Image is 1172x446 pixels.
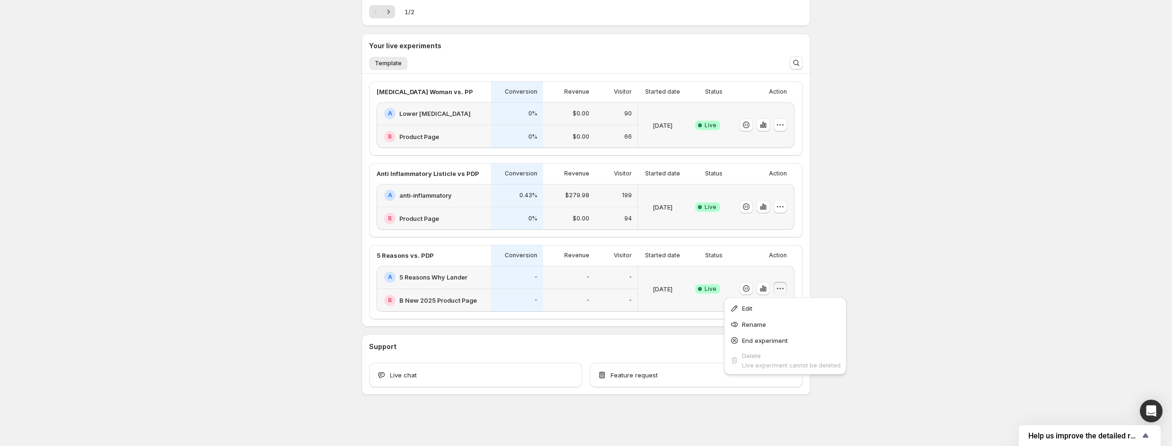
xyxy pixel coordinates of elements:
[388,110,392,117] h2: A
[399,191,452,200] h2: anti-inflammatory
[399,132,439,141] h2: Product Page
[742,321,766,328] span: Rename
[505,170,537,177] p: Conversion
[564,88,589,96] p: Revenue
[614,170,632,177] p: Visitor
[369,342,396,351] h3: Support
[573,110,589,117] p: $0.00
[399,109,471,118] h2: Lower [MEDICAL_DATA]
[705,285,716,293] span: Live
[705,252,723,259] p: Status
[624,110,632,117] p: 90
[653,284,672,294] p: [DATE]
[586,297,589,304] p: -
[611,370,658,380] span: Feature request
[388,297,392,304] h2: B
[727,316,844,332] button: Rename
[377,251,434,260] p: 5 Reasons vs. PDP
[769,88,787,96] p: Action
[399,214,439,223] h2: Product Page
[645,170,680,177] p: Started date
[705,88,723,96] p: Status
[405,7,414,17] span: 1 / 2
[369,41,441,51] h3: Your live experiments
[769,170,787,177] p: Action
[705,170,723,177] p: Status
[377,169,479,178] p: Anti Inflammatory Listicle vs PDP
[534,297,537,304] p: -
[742,305,752,312] span: Edit
[624,133,632,140] p: 66
[614,252,632,259] p: Visitor
[727,332,844,348] button: End experiment
[369,5,395,18] nav: Pagination
[742,337,788,344] span: End experiment
[399,272,467,282] h2: 5 Reasons Why Lander
[1028,430,1151,441] button: Show survey - Help us improve the detailed report for A/B campaigns
[614,88,632,96] p: Visitor
[573,215,589,222] p: $0.00
[519,192,537,199] p: 0.43%
[790,56,803,70] button: Search and filter results
[388,215,392,222] h2: B
[629,297,632,304] p: -
[534,273,537,281] p: -
[1028,431,1140,440] span: Help us improve the detailed report for A/B campaigns
[645,252,680,259] p: Started date
[742,351,841,360] div: Delete
[565,192,589,199] p: $279.98
[382,5,395,18] button: Next
[375,60,402,67] span: Template
[1140,400,1163,422] div: Open Intercom Messenger
[388,133,392,140] h2: B
[705,203,716,211] span: Live
[505,88,537,96] p: Conversion
[528,133,537,140] p: 0%
[573,133,589,140] p: $0.00
[653,202,672,212] p: [DATE]
[742,362,841,369] span: Live experiment cannot be deleted
[624,215,632,222] p: 94
[388,273,392,281] h2: A
[528,110,537,117] p: 0%
[727,349,844,372] button: DeleteLive experiment cannot be deleted
[653,121,672,130] p: [DATE]
[388,192,392,199] h2: A
[705,122,716,129] span: Live
[586,273,589,281] p: -
[528,215,537,222] p: 0%
[564,252,589,259] p: Revenue
[645,88,680,96] p: Started date
[399,296,477,305] h2: B New 2025 Product Page
[390,370,417,380] span: Live chat
[769,252,787,259] p: Action
[505,252,537,259] p: Conversion
[377,87,473,96] p: [MEDICAL_DATA] Woman vs. PP
[727,300,844,315] button: Edit
[629,273,632,281] p: -
[564,170,589,177] p: Revenue
[622,192,632,199] p: 199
